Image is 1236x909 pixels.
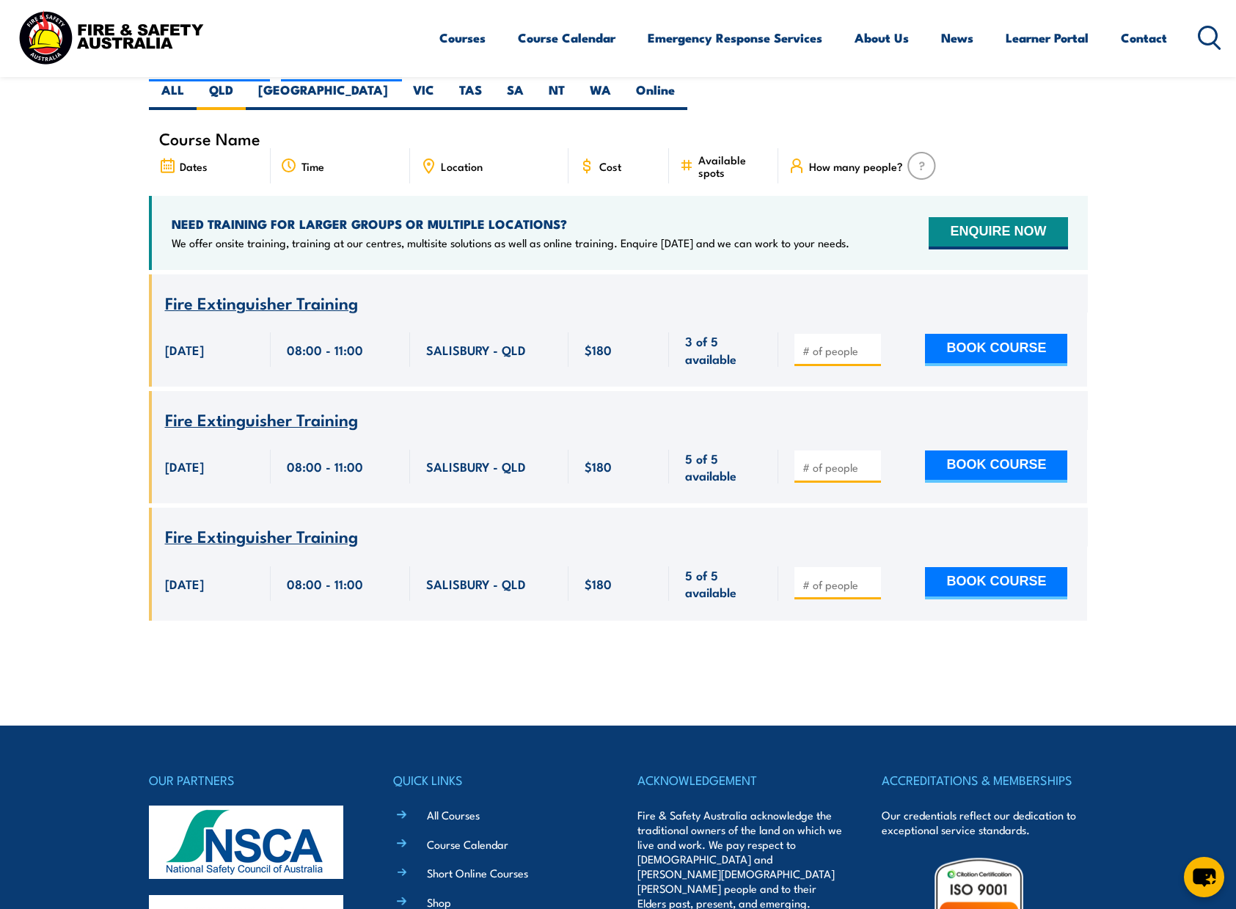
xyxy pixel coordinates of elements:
[165,294,358,313] a: Fire Extinguisher Training
[494,81,536,110] label: SA
[149,81,197,110] label: ALL
[287,341,363,358] span: 08:00 - 11:00
[165,575,204,592] span: [DATE]
[172,236,849,250] p: We offer onsite training, training at our centres, multisite solutions as well as online training...
[165,406,358,431] span: Fire Extinguisher Training
[1006,18,1089,57] a: Learner Portal
[925,567,1067,599] button: BOOK COURSE
[165,411,358,429] a: Fire Extinguisher Training
[149,770,354,790] h4: OUR PARTNERS
[427,836,508,852] a: Course Calendar
[637,770,843,790] h4: ACKNOWLEDGEMENT
[685,566,762,601] span: 5 of 5 available
[441,160,483,172] span: Location
[577,81,624,110] label: WA
[882,770,1087,790] h4: ACCREDITATIONS & MEMBERSHIPS
[439,18,486,57] a: Courses
[929,217,1067,249] button: ENQUIRE NOW
[925,450,1067,483] button: BOOK COURSE
[809,160,903,172] span: How many people?
[802,343,876,358] input: # of people
[518,18,615,57] a: Course Calendar
[426,458,526,475] span: SALISBURY - QLD
[426,341,526,358] span: SALISBURY - QLD
[165,341,204,358] span: [DATE]
[165,458,204,475] span: [DATE]
[685,332,762,367] span: 3 of 5 available
[599,160,621,172] span: Cost
[941,18,973,57] a: News
[427,807,480,822] a: All Courses
[698,153,768,178] span: Available spots
[585,341,612,358] span: $180
[246,81,401,110] label: [GEOGRAPHIC_DATA]
[624,81,687,110] label: Online
[802,577,876,592] input: # of people
[585,575,612,592] span: $180
[197,81,246,110] label: QLD
[401,81,447,110] label: VIC
[165,523,358,548] span: Fire Extinguisher Training
[287,458,363,475] span: 08:00 - 11:00
[301,160,324,172] span: Time
[648,18,822,57] a: Emergency Response Services
[180,160,208,172] span: Dates
[685,450,762,484] span: 5 of 5 available
[159,132,260,145] span: Course Name
[536,81,577,110] label: NT
[925,334,1067,366] button: BOOK COURSE
[426,575,526,592] span: SALISBURY - QLD
[802,460,876,475] input: # of people
[1121,18,1167,57] a: Contact
[149,806,343,879] img: nsca-logo-footer
[172,216,849,232] h4: NEED TRAINING FOR LARGER GROUPS OR MULTIPLE LOCATIONS?
[393,770,599,790] h4: QUICK LINKS
[165,290,358,315] span: Fire Extinguisher Training
[1184,857,1224,897] button: chat-button
[287,575,363,592] span: 08:00 - 11:00
[447,81,494,110] label: TAS
[165,527,358,546] a: Fire Extinguisher Training
[427,865,528,880] a: Short Online Courses
[855,18,909,57] a: About Us
[882,808,1087,837] p: Our credentials reflect our dedication to exceptional service standards.
[585,458,612,475] span: $180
